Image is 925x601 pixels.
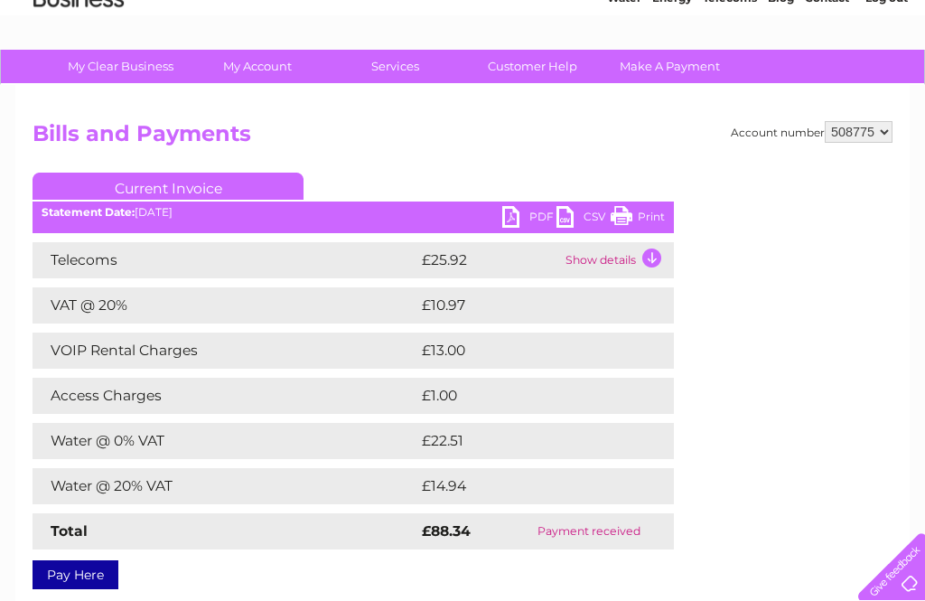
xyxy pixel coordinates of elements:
[422,522,471,540] strong: £88.34
[731,121,892,143] div: Account number
[33,121,892,155] h2: Bills and Payments
[183,50,332,83] a: My Account
[33,468,417,504] td: Water @ 20% VAT
[417,378,631,414] td: £1.00
[37,10,891,88] div: Clear Business is a trading name of Verastar Limited (registered in [GEOGRAPHIC_DATA] No. 3667643...
[768,77,794,90] a: Blog
[584,9,709,32] a: 0333 014 3131
[805,77,849,90] a: Contact
[417,468,637,504] td: £14.94
[42,205,135,219] b: Statement Date:
[33,173,304,200] a: Current Invoice
[458,50,607,83] a: Customer Help
[595,50,744,83] a: Make A Payment
[33,206,674,219] div: [DATE]
[417,423,635,459] td: £22.51
[607,77,641,90] a: Water
[33,287,417,324] td: VAT @ 20%
[561,242,674,278] td: Show details
[505,513,674,549] td: Payment received
[652,77,692,90] a: Energy
[33,423,417,459] td: Water @ 0% VAT
[865,77,908,90] a: Log out
[611,206,665,232] a: Print
[33,333,417,369] td: VOIP Rental Charges
[321,50,470,83] a: Services
[51,522,88,540] strong: Total
[33,560,118,589] a: Pay Here
[703,77,757,90] a: Telecoms
[417,333,636,369] td: £13.00
[417,242,561,278] td: £25.92
[33,378,417,414] td: Access Charges
[556,206,611,232] a: CSV
[33,242,417,278] td: Telecoms
[33,47,125,102] img: logo.png
[502,206,556,232] a: PDF
[417,287,636,324] td: £10.97
[46,50,195,83] a: My Clear Business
